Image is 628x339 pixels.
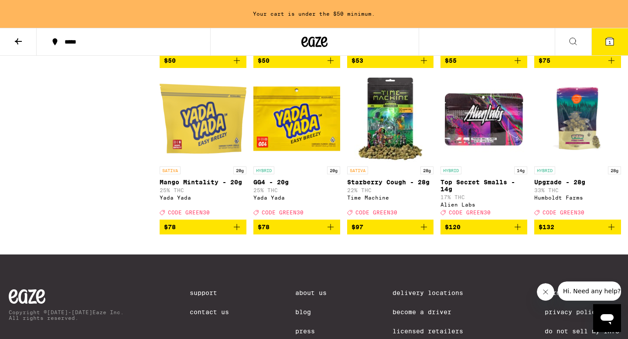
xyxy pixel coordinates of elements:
[445,224,461,231] span: $120
[295,328,327,335] a: Press
[262,210,304,215] span: CODE GREEN30
[392,308,479,315] a: Become a Driver
[543,210,584,215] span: CODE GREEN30
[534,75,621,162] img: Humboldt Farms - Upgrade - 28g
[534,53,621,68] button: Add to bag
[233,166,246,174] p: 20g
[355,210,397,215] span: CODE GREEN30
[253,220,340,234] button: Add to bag
[253,179,340,186] p: GG4 - 20g
[347,166,368,174] p: SATIVA
[534,75,621,220] a: Open page for Upgrade - 28g from Humboldt Farms
[608,166,621,174] p: 28g
[545,308,619,315] a: Privacy Policy
[347,75,434,162] img: Time Machine - Starberry Cough - 28g
[258,57,270,64] span: $50
[591,28,628,55] button: 1
[347,195,434,200] div: Time Machine
[160,75,246,220] a: Open page for Mango Mintality - 20g from Yada Yada
[327,166,340,174] p: 20g
[258,224,270,231] span: $78
[514,166,527,174] p: 14g
[164,57,176,64] span: $50
[534,220,621,234] button: Add to bag
[449,210,491,215] span: CODE GREEN30
[9,309,124,321] p: Copyright © [DATE]-[DATE] Eaze Inc. All rights reserved.
[347,75,434,220] a: Open page for Starberry Cough - 28g from Time Machine
[537,283,554,301] iframe: Close message
[539,57,550,64] span: $75
[253,75,340,220] a: Open page for GG4 - 20g from Yada Yada
[347,179,434,186] p: Starberry Cough - 28g
[295,308,327,315] a: Blog
[534,187,621,193] p: 33% THC
[253,166,274,174] p: HYBRID
[160,179,246,186] p: Mango Mintality - 20g
[160,53,246,68] button: Add to bag
[440,53,527,68] button: Add to bag
[160,220,246,234] button: Add to bag
[160,75,246,162] img: Yada Yada - Mango Mintality - 20g
[253,75,340,162] img: Yada Yada - GG4 - 20g
[440,166,461,174] p: HYBRID
[347,220,434,234] button: Add to bag
[440,202,527,207] div: Alien Labs
[440,75,527,162] img: Alien Labs - Top Secret Smalls - 14g
[352,224,363,231] span: $97
[539,224,554,231] span: $132
[253,195,340,200] div: Yada Yada
[392,289,479,296] a: Delivery Locations
[253,53,340,68] button: Add to bag
[608,40,611,45] span: 1
[534,195,621,200] div: Humboldt Farms
[160,195,246,200] div: Yada Yada
[347,53,434,68] button: Add to bag
[445,57,457,64] span: $55
[295,289,327,296] a: About Us
[440,194,527,200] p: 17% THC
[190,289,229,296] a: Support
[558,281,621,301] iframe: Message from company
[160,166,181,174] p: SATIVA
[253,187,340,193] p: 25% THC
[168,210,210,215] span: CODE GREEN30
[352,57,363,64] span: $53
[593,304,621,332] iframe: Button to launch messaging window
[534,179,621,186] p: Upgrade - 28g
[534,166,555,174] p: HYBRID
[164,224,176,231] span: $78
[440,179,527,193] p: Top Secret Smalls - 14g
[420,166,433,174] p: 28g
[392,328,479,335] a: Licensed Retailers
[347,187,434,193] p: 22% THC
[440,220,527,234] button: Add to bag
[190,308,229,315] a: Contact Us
[545,328,619,335] a: Do Not Sell My Info
[160,187,246,193] p: 25% THC
[440,75,527,220] a: Open page for Top Secret Smalls - 14g from Alien Labs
